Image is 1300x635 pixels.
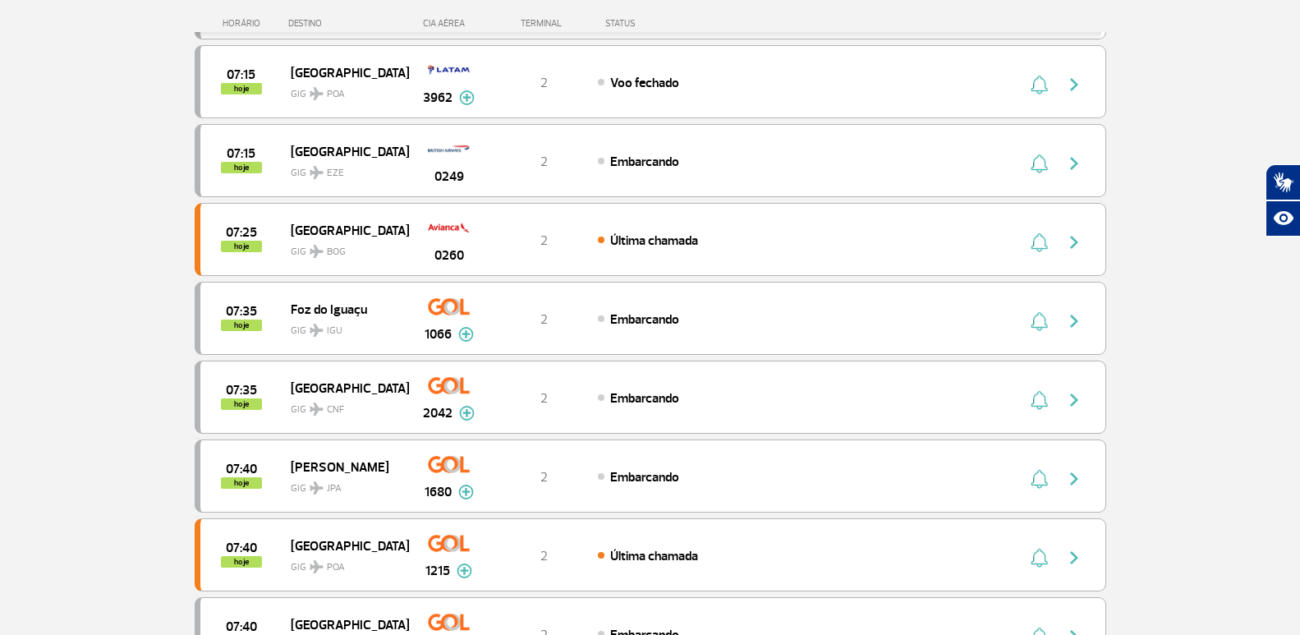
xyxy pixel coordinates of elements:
[1031,232,1048,252] img: sino-painel-voo.svg
[291,298,396,320] span: Foz do Iguaçu
[408,18,490,29] div: CIA AÉREA
[327,481,342,496] span: JPA
[291,456,396,477] span: [PERSON_NAME]
[540,232,548,249] span: 2
[434,167,464,186] span: 0249
[1064,154,1084,173] img: seta-direita-painel-voo.svg
[291,614,396,635] span: [GEOGRAPHIC_DATA]
[610,75,679,91] span: Voo fechado
[425,482,452,502] span: 1680
[327,87,345,102] span: POA
[423,403,452,423] span: 2042
[1266,164,1300,237] div: Plugin de acessibilidade da Hand Talk.
[434,246,464,265] span: 0260
[1266,200,1300,237] button: Abrir recursos assistivos.
[221,477,262,489] span: hoje
[310,324,324,337] img: destiny_airplane.svg
[425,324,452,344] span: 1066
[310,166,324,179] img: destiny_airplane.svg
[221,241,262,252] span: hoje
[291,472,396,496] span: GIG
[540,311,548,328] span: 2
[327,166,344,181] span: EZE
[610,232,698,249] span: Última chamada
[459,90,475,105] img: mais-info-painel-voo.svg
[221,320,262,331] span: hoje
[457,564,472,578] img: mais-info-painel-voo.svg
[1064,75,1084,94] img: seta-direita-painel-voo.svg
[291,62,396,83] span: [GEOGRAPHIC_DATA]
[310,403,324,416] img: destiny_airplane.svg
[327,245,346,260] span: BOG
[1064,390,1084,410] img: seta-direita-painel-voo.svg
[1031,311,1048,331] img: sino-painel-voo.svg
[540,548,548,564] span: 2
[610,154,679,170] span: Embarcando
[226,306,257,317] span: 2025-08-28 07:35:00
[1064,232,1084,252] img: seta-direita-painel-voo.svg
[425,561,450,581] span: 1215
[226,227,257,238] span: 2025-08-28 07:25:00
[310,245,324,258] img: destiny_airplane.svg
[291,535,396,556] span: [GEOGRAPHIC_DATA]
[327,324,342,338] span: IGU
[458,327,474,342] img: mais-info-painel-voo.svg
[1031,469,1048,489] img: sino-painel-voo.svg
[610,390,679,407] span: Embarcando
[291,377,396,398] span: [GEOGRAPHIC_DATA]
[227,69,255,81] span: 2025-08-28 07:15:00
[310,87,324,100] img: destiny_airplane.svg
[540,75,548,91] span: 2
[291,78,396,102] span: GIG
[1031,390,1048,410] img: sino-painel-voo.svg
[291,219,396,241] span: [GEOGRAPHIC_DATA]
[490,18,597,29] div: TERMINAL
[1064,311,1084,331] img: seta-direita-painel-voo.svg
[1031,548,1048,568] img: sino-painel-voo.svg
[1064,469,1084,489] img: seta-direita-painel-voo.svg
[1031,154,1048,173] img: sino-painel-voo.svg
[540,154,548,170] span: 2
[459,406,475,421] img: mais-info-painel-voo.svg
[610,548,698,564] span: Última chamada
[221,556,262,568] span: hoje
[226,542,257,554] span: 2025-08-28 07:40:00
[291,157,396,181] span: GIG
[610,469,679,485] span: Embarcando
[200,18,289,29] div: HORÁRIO
[221,83,262,94] span: hoje
[327,560,345,575] span: POA
[597,18,731,29] div: STATUS
[610,311,679,328] span: Embarcando
[1266,164,1300,200] button: Abrir tradutor de língua de sinais.
[423,88,452,108] span: 3962
[221,162,262,173] span: hoje
[310,481,324,495] img: destiny_airplane.svg
[291,140,396,162] span: [GEOGRAPHIC_DATA]
[291,236,396,260] span: GIG
[310,560,324,573] img: destiny_airplane.svg
[227,148,255,159] span: 2025-08-28 07:15:00
[1031,75,1048,94] img: sino-painel-voo.svg
[540,390,548,407] span: 2
[327,403,344,417] span: CNF
[540,469,548,485] span: 2
[291,393,396,417] span: GIG
[226,621,257,633] span: 2025-08-28 07:40:00
[291,551,396,575] span: GIG
[1064,548,1084,568] img: seta-direita-painel-voo.svg
[221,398,262,410] span: hoje
[288,18,408,29] div: DESTINO
[226,384,257,396] span: 2025-08-28 07:35:00
[458,485,474,499] img: mais-info-painel-voo.svg
[291,315,396,338] span: GIG
[226,463,257,475] span: 2025-08-28 07:40:00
